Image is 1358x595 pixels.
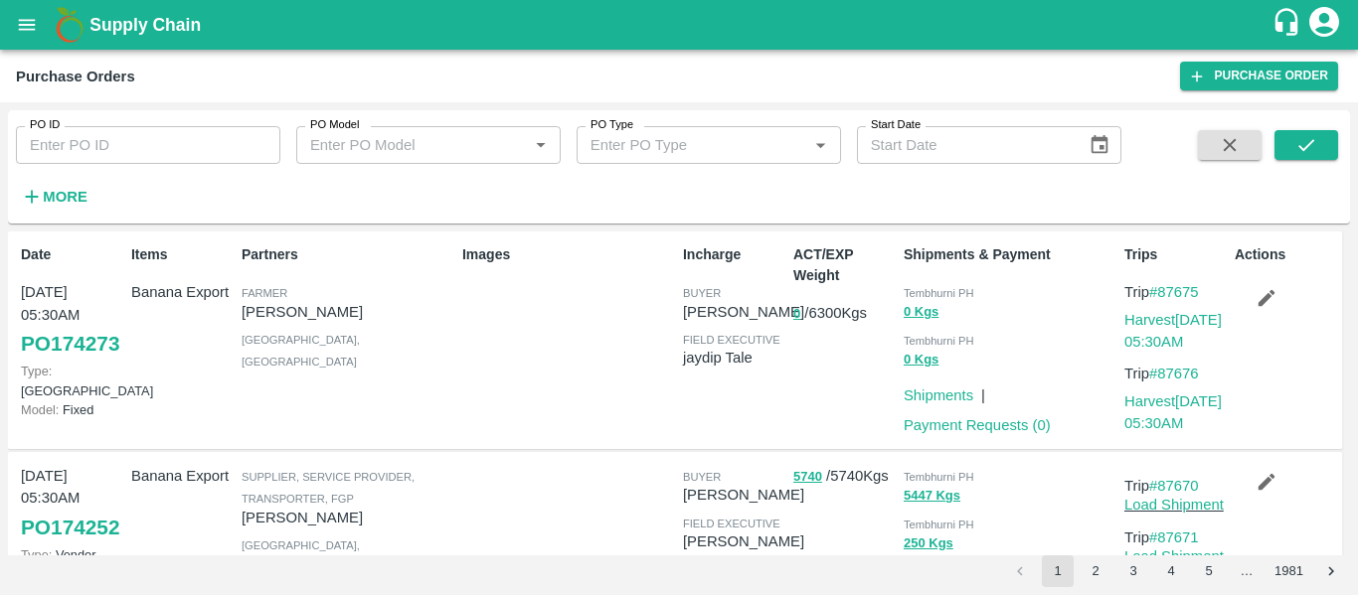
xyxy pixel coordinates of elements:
button: 250 Kgs [904,532,953,555]
p: Banana Export [131,465,234,487]
span: field executive [683,518,780,529]
button: Open [528,132,554,158]
label: PO Model [310,117,360,133]
a: Harvest[DATE] 05:30AM [1124,312,1222,350]
button: Open [807,132,833,158]
p: [PERSON_NAME] [242,507,454,528]
p: Actions [1235,244,1337,265]
span: Model: [21,402,59,417]
button: 0 [793,303,800,326]
span: buyer [683,471,721,483]
a: #87676 [1149,366,1199,381]
p: [PERSON_NAME] [683,530,804,552]
label: PO ID [30,117,60,133]
span: field executive [683,334,780,346]
p: Date [21,244,123,265]
label: PO Type [591,117,633,133]
button: Go to page 2 [1080,555,1111,587]
span: [GEOGRAPHIC_DATA] , [GEOGRAPHIC_DATA] [242,539,360,573]
button: 5740 [793,466,822,489]
p: Trip [1124,526,1227,548]
p: Banana Export [131,281,234,303]
a: Supply Chain [89,11,1272,39]
p: [PERSON_NAME] [683,484,804,506]
button: open drawer [4,2,50,48]
p: Fixed [21,400,123,419]
p: Trip [1124,281,1227,303]
span: Supplier, Service Provider, Transporter, FGP [242,471,415,505]
nav: pagination navigation [1001,555,1350,587]
p: [PERSON_NAME] [242,301,454,323]
button: page 1 [1042,555,1074,587]
a: Payment Requests (0) [904,417,1051,433]
div: … [1231,562,1263,581]
p: Items [131,244,234,265]
b: Supply Chain [89,15,201,35]
button: Choose date [1081,126,1118,164]
p: jaydip Tale [683,347,785,369]
p: Incharge [683,244,785,265]
a: Shipments [904,387,973,403]
button: More [16,180,92,214]
span: [GEOGRAPHIC_DATA] , [GEOGRAPHIC_DATA] [242,334,360,368]
button: Go to page 4 [1155,555,1187,587]
a: Purchase Order [1180,62,1338,90]
span: Farmer [242,287,287,299]
div: customer-support [1272,7,1306,43]
a: PO174273 [21,326,119,362]
div: | [973,376,985,406]
button: Go to page 3 [1117,555,1149,587]
input: Start Date [857,126,1074,164]
button: Go to page 5 [1193,555,1225,587]
button: Go to next page [1315,555,1347,587]
p: Trips [1124,244,1227,265]
span: Tembhurni PH [904,471,974,483]
strong: More [43,189,87,205]
input: Enter PO ID [16,126,280,164]
a: Harvest[DATE] 05:30AM [1124,393,1222,431]
p: [GEOGRAPHIC_DATA] [21,362,123,399]
span: Tembhurni PH [904,287,974,299]
p: / 5740 Kgs [793,465,896,488]
p: [PERSON_NAME] [683,301,804,323]
button: Go to page 1981 [1269,555,1309,587]
p: [DATE] 05:30AM [21,281,123,326]
button: 0 Kgs [904,301,938,324]
img: logo [50,5,89,45]
a: #87671 [1149,529,1199,545]
p: Partners [242,244,454,265]
span: Tembhurni PH [904,519,974,530]
a: #87675 [1149,284,1199,300]
span: Tembhurni PH [904,335,974,347]
div: account of current user [1306,4,1342,46]
span: Type: [21,547,52,562]
input: Enter PO Model [302,132,522,158]
a: PO174252 [21,510,119,545]
p: Shipments & Payment [904,244,1116,265]
p: [DATE] 05:30AM [21,465,123,510]
p: ACT/EXP Weight [793,244,896,286]
a: Load Shipment [1124,497,1224,513]
span: Type: [21,364,52,378]
p: / 6300 Kgs [793,302,896,325]
p: Vendor [21,545,123,564]
label: Start Date [871,117,921,133]
button: 0 Kgs [904,349,938,372]
span: buyer [683,287,721,299]
a: Load Shipment [1124,548,1224,564]
p: Trip [1124,475,1227,497]
div: Purchase Orders [16,64,135,89]
p: Images [462,244,675,265]
p: Trip [1124,363,1227,384]
button: 5447 Kgs [904,485,960,508]
input: Enter PO Type [583,132,802,158]
a: #87670 [1149,478,1199,494]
